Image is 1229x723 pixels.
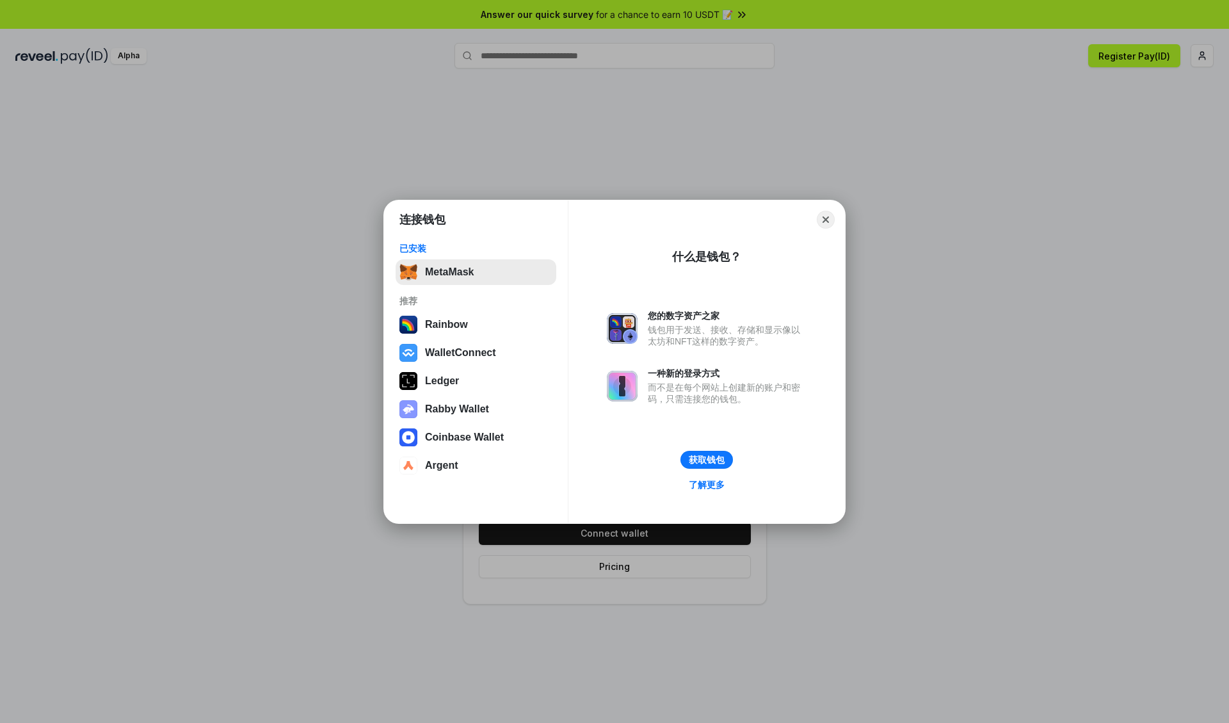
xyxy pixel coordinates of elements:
[396,368,556,394] button: Ledger
[396,312,556,337] button: Rainbow
[396,396,556,422] button: Rabby Wallet
[648,310,807,321] div: 您的数字资产之家
[399,344,417,362] img: svg+xml,%3Csvg%20width%3D%2228%22%20height%3D%2228%22%20viewBox%3D%220%200%2028%2028%22%20fill%3D...
[399,295,552,307] div: 推荐
[607,371,638,402] img: svg+xml,%3Csvg%20xmlns%3D%22http%3A%2F%2Fwww.w3.org%2F2000%2Fsvg%22%20fill%3D%22none%22%20viewBox...
[680,451,733,469] button: 获取钱包
[399,243,552,254] div: 已安装
[396,453,556,478] button: Argent
[817,211,835,229] button: Close
[399,372,417,390] img: svg+xml,%3Csvg%20xmlns%3D%22http%3A%2F%2Fwww.w3.org%2F2000%2Fsvg%22%20width%3D%2228%22%20height%3...
[399,457,417,475] img: svg+xml,%3Csvg%20width%3D%2228%22%20height%3D%2228%22%20viewBox%3D%220%200%2028%2028%22%20fill%3D...
[396,259,556,285] button: MetaMask
[396,340,556,366] button: WalletConnect
[399,316,417,334] img: svg+xml,%3Csvg%20width%3D%22120%22%20height%3D%22120%22%20viewBox%3D%220%200%20120%20120%22%20fil...
[648,382,807,405] div: 而不是在每个网站上创建新的账户和密码，只需连接您的钱包。
[607,313,638,344] img: svg+xml,%3Csvg%20xmlns%3D%22http%3A%2F%2Fwww.w3.org%2F2000%2Fsvg%22%20fill%3D%22none%22%20viewBox...
[648,324,807,347] div: 钱包用于发送、接收、存储和显示像以太坊和NFT这样的数字资产。
[689,479,725,491] div: 了解更多
[399,400,417,418] img: svg+xml,%3Csvg%20xmlns%3D%22http%3A%2F%2Fwww.w3.org%2F2000%2Fsvg%22%20fill%3D%22none%22%20viewBox...
[425,403,489,415] div: Rabby Wallet
[399,428,417,446] img: svg+xml,%3Csvg%20width%3D%2228%22%20height%3D%2228%22%20viewBox%3D%220%200%2028%2028%22%20fill%3D...
[399,212,446,227] h1: 连接钱包
[399,263,417,281] img: svg+xml,%3Csvg%20fill%3D%22none%22%20height%3D%2233%22%20viewBox%3D%220%200%2035%2033%22%20width%...
[648,368,807,379] div: 一种新的登录方式
[425,460,458,471] div: Argent
[425,375,459,387] div: Ledger
[681,476,732,493] a: 了解更多
[425,432,504,443] div: Coinbase Wallet
[689,454,725,466] div: 获取钱包
[396,425,556,450] button: Coinbase Wallet
[425,266,474,278] div: MetaMask
[425,347,496,359] div: WalletConnect
[425,319,468,330] div: Rainbow
[672,249,741,264] div: 什么是钱包？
